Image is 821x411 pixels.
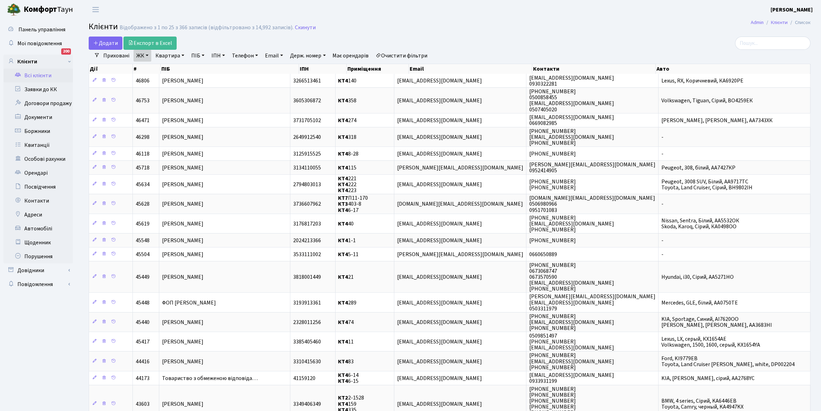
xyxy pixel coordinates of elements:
[136,251,150,258] span: 45504
[162,374,258,382] span: Товариство з обмеженою відповіда…
[262,50,286,62] a: Email
[338,220,348,228] b: КТ4
[397,400,482,408] span: [EMAIL_ADDRESS][DOMAIN_NAME]
[529,332,614,351] span: 0509851497 [PHONE_NUMBER] [EMAIL_ADDRESS][DOMAIN_NAME]
[661,200,663,208] span: -
[338,371,348,379] b: КТ4
[100,50,132,62] a: Приховані
[397,150,482,158] span: [EMAIL_ADDRESS][DOMAIN_NAME]
[136,200,150,208] span: 45628
[338,194,348,202] b: КТ7
[740,15,821,30] nav: breadcrumb
[136,374,150,382] span: 44173
[3,96,73,110] a: Договори продажу
[136,358,150,365] span: 44416
[338,77,348,85] b: КТ4
[529,127,614,147] span: [PHONE_NUMBER] [EMAIL_ADDRESS][DOMAIN_NAME] [PHONE_NUMBER]
[529,293,655,313] span: [PERSON_NAME][EMAIL_ADDRESS][DOMAIN_NAME] [EMAIL_ADDRESS][DOMAIN_NAME] 0503311979
[529,74,614,88] span: [EMAIL_ADDRESS][DOMAIN_NAME] 0930322281
[338,318,354,326] span: 74
[529,161,655,174] span: [PERSON_NAME][EMAIL_ADDRESS][DOMAIN_NAME] 0952414905
[338,117,348,124] b: КТ4
[136,318,150,326] span: 45440
[209,50,228,62] a: ІПН
[338,175,348,182] b: КТ4
[293,374,315,382] span: 41159120
[3,166,73,180] a: Орендарі
[661,178,752,191] span: Peugeot, 3008 SUV, Білий, AA9717TC Toyota, Land Cruiser, Сірий, BH9802IH
[330,50,372,62] a: Має орендарів
[161,64,299,74] th: ПІБ
[661,335,760,349] span: Lexus, LX, серый, КХ1654АЕ Volkswagen, 1500, 1600, серый, KX1654YA
[136,164,150,172] span: 45718
[397,200,523,208] span: [DOMAIN_NAME][EMAIL_ADDRESS][DOMAIN_NAME]
[293,117,321,124] span: 3731705102
[529,150,576,158] span: [PHONE_NUMBER]
[338,200,348,208] b: КТ3
[338,175,357,194] span: 221 222 223
[3,55,73,69] a: Клієнти
[3,110,73,124] a: Документи
[532,64,656,74] th: Контакти
[661,273,734,281] span: Hyundai, i30, Сірий, AA5271HO
[136,150,150,158] span: 46118
[3,277,73,291] a: Повідомлення
[293,200,321,208] span: 3736607962
[338,194,368,214] span: П11-170 403-8 6-17
[293,400,321,408] span: 3349406349
[338,237,348,244] b: КТ4
[3,263,73,277] a: Довідники
[162,318,203,326] span: [PERSON_NAME]
[397,133,482,141] span: [EMAIL_ADDRESS][DOMAIN_NAME]
[293,299,321,307] span: 3193913361
[162,400,203,408] span: [PERSON_NAME]
[89,64,133,74] th: Дії
[3,82,73,96] a: Заявки до КК
[397,117,482,124] span: [EMAIL_ADDRESS][DOMAIN_NAME]
[3,37,73,50] a: Мої повідомлення200
[338,251,348,258] b: КТ4
[397,299,482,307] span: [EMAIL_ADDRESS][DOMAIN_NAME]
[89,37,122,50] a: Додати
[229,50,261,62] a: Телефон
[661,355,795,368] span: Ford, KI9779EB Toyota, Land Cruiser [PERSON_NAME], white, DP002204
[3,208,73,222] a: Адреси
[661,237,663,244] span: -
[3,69,73,82] a: Всі клієнти
[338,150,348,158] b: КТ4
[735,37,811,50] input: Пошук...
[293,237,321,244] span: 2024213366
[162,181,203,188] span: [PERSON_NAME]
[338,220,354,228] span: 40
[136,273,150,281] span: 45449
[338,97,357,104] span: 358
[338,358,354,365] span: 83
[529,237,576,244] span: [PHONE_NUMBER]
[293,273,321,281] span: 3818001449
[18,26,65,33] span: Панель управління
[338,299,357,307] span: 289
[293,251,321,258] span: 3533111002
[3,236,73,250] a: Щоденник
[529,371,614,385] span: [EMAIL_ADDRESS][DOMAIN_NAME] 0933931199
[397,374,482,382] span: [EMAIL_ADDRESS][DOMAIN_NAME]
[397,338,482,346] span: [EMAIL_ADDRESS][DOMAIN_NAME]
[529,113,614,127] span: [EMAIL_ADDRESS][DOMAIN_NAME] 0669082985
[338,251,359,258] span: 5-11
[293,220,321,228] span: 3176817203
[136,133,150,141] span: 46298
[529,251,557,258] span: 0660650889
[338,394,348,402] b: КТ2
[338,150,359,158] span: 8-28
[338,273,348,281] b: КТ4
[17,40,62,47] span: Мої повідомлення
[661,97,753,104] span: Volkswagen, Tiguan, Сірий, ВО4259ЕК
[338,371,359,385] span: 6-14 6-15
[136,77,150,85] span: 46806
[397,358,482,365] span: [EMAIL_ADDRESS][DOMAIN_NAME]
[409,64,532,74] th: Email
[293,181,321,188] span: 2794803013
[162,237,203,244] span: [PERSON_NAME]
[3,138,73,152] a: Квитанції
[338,237,356,244] span: 1-1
